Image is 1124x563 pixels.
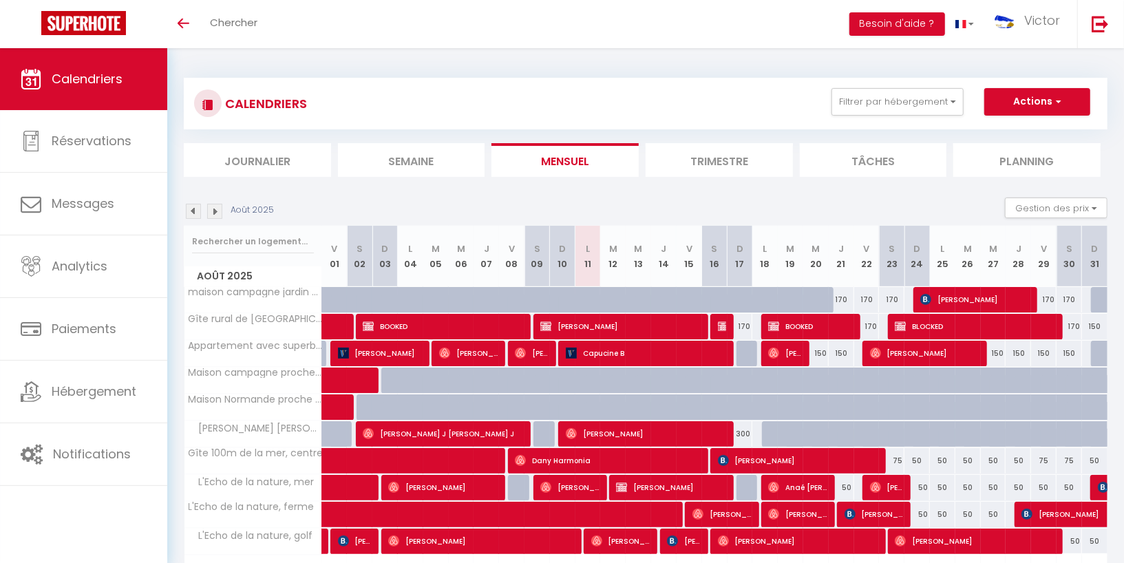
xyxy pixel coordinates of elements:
th: 21 [829,226,854,287]
div: 150 [829,341,854,366]
img: Super Booking [41,11,126,35]
th: 03 [372,226,398,287]
div: 50 [1082,529,1107,554]
th: 13 [626,226,651,287]
abbr: D [914,242,921,255]
th: 10 [550,226,575,287]
span: [PERSON_NAME] [540,313,701,339]
span: Paiements [52,320,116,337]
span: [PERSON_NAME] [768,340,802,366]
th: 09 [524,226,550,287]
abbr: V [509,242,515,255]
th: 11 [575,226,601,287]
span: Notifications [53,445,131,463]
span: BLOCKED [718,313,726,339]
abbr: L [940,242,944,255]
span: Réservations [52,132,131,149]
span: [PERSON_NAME] [718,528,879,554]
div: 50 [1057,475,1082,500]
abbr: M [609,242,617,255]
span: Analytics [52,257,107,275]
th: 20 [803,226,829,287]
div: 50 [930,502,955,527]
div: 50 [904,502,930,527]
div: 170 [879,287,904,312]
span: maison campagne jardin piscine [187,287,324,297]
li: Journalier [184,143,331,177]
abbr: V [331,242,337,255]
th: 18 [752,226,778,287]
div: 50 [955,448,981,474]
abbr: M [635,242,643,255]
div: 300 [728,421,753,447]
abbr: S [1066,242,1072,255]
button: Besoin d'aide ? [849,12,945,36]
span: [PERSON_NAME] [591,528,650,554]
abbr: J [484,242,489,255]
abbr: S [357,242,363,255]
abbr: L [763,242,767,255]
th: 25 [930,226,955,287]
abbr: J [838,242,844,255]
span: L'Echo de la nature, ferme [187,502,315,512]
abbr: J [661,242,666,255]
li: Trimestre [646,143,793,177]
div: 50 [829,475,854,500]
span: [PERSON_NAME] [870,340,980,366]
span: [PERSON_NAME] [667,528,701,554]
div: 50 [1057,529,1082,554]
div: 170 [728,314,753,339]
button: Actions [984,88,1090,116]
span: Victor [1024,12,1060,29]
span: [PERSON_NAME] [920,286,1030,312]
th: 14 [651,226,677,287]
span: L'Echo de la nature, mer [187,475,318,490]
abbr: D [559,242,566,255]
abbr: J [1016,242,1021,255]
div: 170 [1057,287,1082,312]
div: 170 [1031,287,1057,312]
th: 02 [347,226,372,287]
span: [PERSON_NAME] [388,528,575,554]
li: Semaine [338,143,485,177]
span: Août 2025 [184,266,321,286]
th: 06 [449,226,474,287]
abbr: M [457,242,465,255]
div: 50 [930,448,955,474]
abbr: D [382,242,389,255]
th: 19 [778,226,803,287]
th: 24 [904,226,930,287]
abbr: V [863,242,869,255]
span: [PERSON_NAME] [845,501,904,527]
abbr: L [408,242,412,255]
div: 75 [879,448,904,474]
th: 30 [1057,226,1082,287]
th: 04 [398,226,423,287]
span: [PERSON_NAME] [338,340,423,366]
th: 08 [499,226,524,287]
div: 150 [981,341,1006,366]
span: Maison campagne proche mer, golf [187,368,324,378]
span: Appartement avec superbe vue sur mer et terre [187,341,324,351]
p: Août 2025 [231,204,274,217]
th: 16 [702,226,728,287]
abbr: S [889,242,895,255]
span: BLOCKED [895,313,1056,339]
th: 26 [955,226,981,287]
input: Rechercher un logement... [192,229,314,254]
h3: CALENDRIERS [222,88,307,119]
span: Gîte 100m de la mer, centre [187,448,324,458]
div: 50 [1082,448,1107,474]
abbr: M [787,242,795,255]
span: [PERSON_NAME] [338,528,372,554]
abbr: L [586,242,590,255]
div: 50 [1006,475,1031,500]
span: Gîte rural de [GEOGRAPHIC_DATA] [187,314,324,324]
span: [PERSON_NAME] [895,528,1056,554]
abbr: M [964,242,972,255]
div: 50 [904,475,930,500]
li: Planning [953,143,1101,177]
th: 23 [879,226,904,287]
div: 50 [955,475,981,500]
span: Dany Harmonia [515,447,701,474]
